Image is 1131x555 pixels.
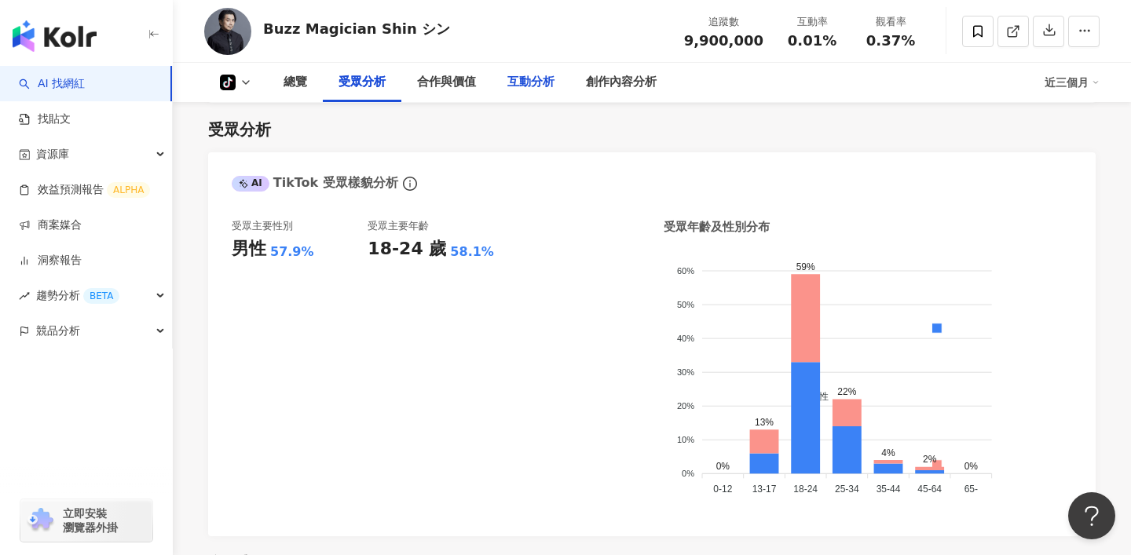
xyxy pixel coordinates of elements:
[677,299,694,309] tspan: 50%
[677,435,694,444] tspan: 10%
[1068,492,1115,539] iframe: Help Scout Beacon - Open
[25,508,56,533] img: chrome extension
[83,288,119,304] div: BETA
[835,484,859,495] tspan: 25-34
[36,313,80,349] span: 競品分析
[232,176,269,192] div: AI
[20,499,152,542] a: chrome extension立即安裝 瀏覽器外掛
[782,14,842,30] div: 互動率
[19,182,150,198] a: 效益預測報告ALPHA
[36,278,119,313] span: 趨勢分析
[19,253,82,268] a: 洞察報告
[270,243,314,261] div: 57.9%
[368,237,446,261] div: 18-24 歲
[263,19,450,38] div: Buzz Magician Shin シン
[586,73,657,92] div: 創作內容分析
[677,367,694,376] tspan: 30%
[232,237,266,261] div: 男性
[208,119,271,141] div: 受眾分析
[1045,70,1100,95] div: 近三個月
[964,484,978,495] tspan: 65-
[793,484,818,495] tspan: 18-24
[232,219,293,233] div: 受眾主要性別
[19,76,85,92] a: searchAI 找網紅
[450,243,494,261] div: 58.1%
[232,174,398,192] div: TikTok 受眾樣貌分析
[677,400,694,410] tspan: 20%
[63,506,118,535] span: 立即安裝 瀏覽器外掛
[339,73,386,92] div: 受眾分析
[507,73,555,92] div: 互動分析
[284,73,307,92] div: 總覽
[13,20,97,52] img: logo
[401,174,419,193] span: info-circle
[713,484,732,495] tspan: 0-12
[917,484,942,495] tspan: 45-64
[677,265,694,275] tspan: 60%
[19,111,71,127] a: 找貼文
[19,217,82,233] a: 商案媒合
[682,469,694,478] tspan: 0%
[417,73,476,92] div: 合作與價值
[861,14,921,30] div: 觀看率
[752,484,777,495] tspan: 13-17
[204,8,251,55] img: KOL Avatar
[664,219,770,236] div: 受眾年齡及性別分布
[788,33,836,49] span: 0.01%
[877,484,901,495] tspan: 35-44
[36,137,69,172] span: 資源庫
[19,290,30,301] span: rise
[866,33,915,49] span: 0.37%
[677,333,694,342] tspan: 40%
[684,14,763,30] div: 追蹤數
[368,219,429,233] div: 受眾主要年齡
[684,32,763,49] span: 9,900,000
